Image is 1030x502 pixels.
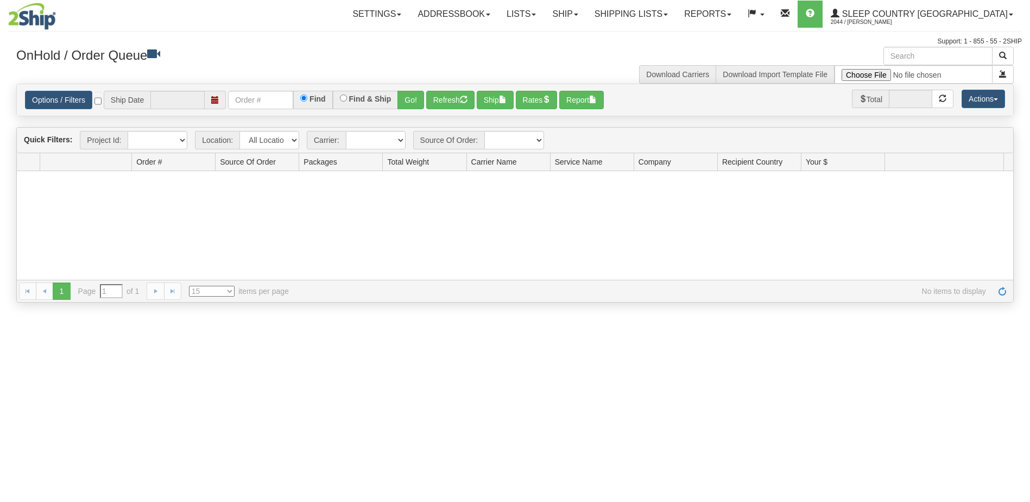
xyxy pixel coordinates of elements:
[722,156,782,167] span: Recipient Country
[409,1,498,28] a: Addressbook
[806,156,827,167] span: Your $
[555,156,603,167] span: Service Name
[397,91,424,109] button: Go!
[516,91,558,109] button: Rates
[639,156,671,167] span: Company
[24,134,72,145] label: Quick Filters:
[586,1,676,28] a: Shipping lists
[349,95,391,103] label: Find & Ship
[104,91,150,109] span: Ship Date
[992,47,1014,65] button: Search
[962,90,1005,108] button: Actions
[16,47,507,62] h3: OnHold / Order Queue
[646,70,709,79] a: Download Carriers
[498,1,544,28] a: Lists
[80,131,128,149] span: Project Id:
[228,91,293,109] input: Order #
[136,156,162,167] span: Order #
[344,1,409,28] a: Settings
[426,91,475,109] button: Refresh
[823,1,1021,28] a: Sleep Country [GEOGRAPHIC_DATA] 2044 / [PERSON_NAME]
[559,91,604,109] button: Report
[994,283,1011,300] a: Refresh
[839,9,1008,18] span: Sleep Country [GEOGRAPHIC_DATA]
[25,91,92,109] a: Options / Filters
[17,128,1013,153] div: grid toolbar
[195,131,239,149] span: Location:
[189,286,289,297] span: items per page
[835,65,993,84] input: Import
[471,156,517,167] span: Carrier Name
[78,284,140,298] span: Page of 1
[304,286,986,297] span: No items to display
[307,131,346,149] span: Carrier:
[852,90,889,108] span: Total
[53,283,70,300] span: 1
[220,156,276,167] span: Source Of Order
[831,17,912,28] span: 2044 / [PERSON_NAME]
[676,1,740,28] a: Reports
[477,91,514,109] button: Ship
[8,37,1022,46] div: Support: 1 - 855 - 55 - 2SHIP
[883,47,993,65] input: Search
[413,131,485,149] span: Source Of Order:
[387,156,429,167] span: Total Weight
[544,1,586,28] a: Ship
[304,156,337,167] span: Packages
[723,70,827,79] a: Download Import Template File
[8,3,56,30] img: logo2044.jpg
[309,95,326,103] label: Find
